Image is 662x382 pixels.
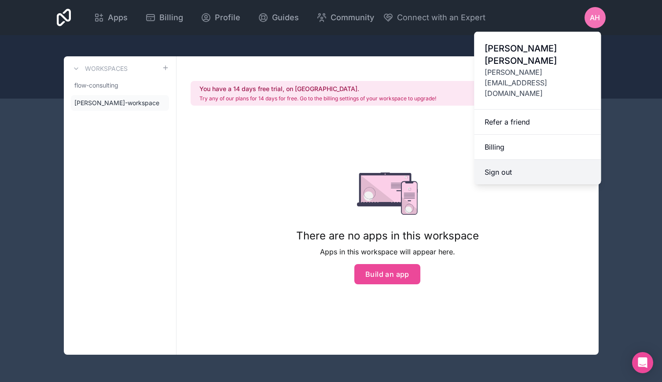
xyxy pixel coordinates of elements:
span: Connect with an Expert [397,11,485,24]
button: Connect with an Expert [383,11,485,24]
img: empty state [357,173,418,215]
span: [PERSON_NAME]-workspace [74,99,159,107]
a: Refer a friend [474,110,601,135]
a: Community [309,8,381,27]
span: Profile [215,11,240,24]
a: Billing [138,8,190,27]
span: flow-consulting [74,81,118,90]
button: Build an app [354,264,420,284]
h1: There are no apps in this workspace [296,229,479,243]
button: Sign out [474,160,601,184]
a: Billing [474,135,601,160]
p: Apps in this workspace will appear here. [296,246,479,257]
a: [PERSON_NAME]-workspace [71,95,169,111]
span: [PERSON_NAME][EMAIL_ADDRESS][DOMAIN_NAME] [485,67,590,99]
span: AH [590,12,600,23]
h3: Workspaces [85,64,128,73]
div: Open Intercom Messenger [632,352,653,373]
a: Profile [194,8,247,27]
span: [PERSON_NAME] [PERSON_NAME] [485,42,590,67]
span: Community [331,11,374,24]
a: Apps [87,8,135,27]
span: Apps [108,11,128,24]
a: Guides [251,8,306,27]
h2: You have a 14 days free trial, on [GEOGRAPHIC_DATA]. [199,84,436,93]
p: Try any of our plans for 14 days for free. Go to the billing settings of your workspace to upgrade! [199,95,436,102]
a: flow-consulting [71,77,169,93]
span: Billing [159,11,183,24]
span: Guides [272,11,299,24]
a: Workspaces [71,63,128,74]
